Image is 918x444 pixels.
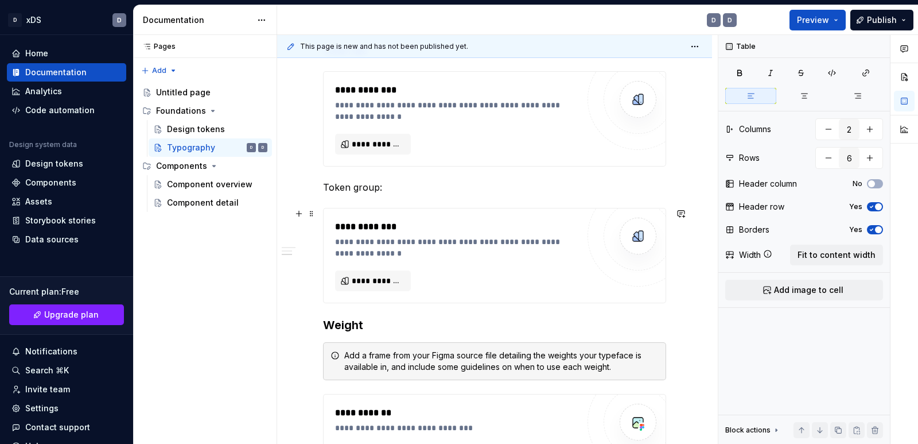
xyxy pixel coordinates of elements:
div: D [262,142,264,153]
div: Component overview [167,179,252,190]
span: Add [152,66,166,75]
a: Untitled page [138,83,272,102]
a: Settings [7,399,126,418]
div: Home [25,48,48,59]
div: Typography [167,142,215,153]
span: Upgrade plan [44,309,99,321]
a: Component overview [149,175,272,194]
a: TypographyDD [149,138,272,157]
a: Invite team [7,380,126,399]
a: Design tokens [149,120,272,138]
a: Code automation [7,101,126,119]
label: No [853,179,862,188]
div: Documentation [143,14,251,26]
span: Add image to cell [774,284,843,296]
div: Header column [739,178,797,190]
button: Fit to content width [790,245,883,265]
button: DxDSD [2,7,131,32]
div: Current plan : Free [9,286,124,298]
div: Components [138,157,272,175]
div: Components [156,160,207,172]
div: Pages [138,42,176,51]
div: Component detail [167,197,239,209]
div: Design tokens [25,158,83,169]
button: Preview [789,10,846,30]
div: Rows [739,152,760,164]
div: D [8,13,22,27]
div: Foundations [156,105,206,117]
a: Documentation [7,63,126,82]
div: Data sources [25,234,79,245]
p: Token group: [323,180,666,194]
a: Home [7,44,126,63]
a: Analytics [7,82,126,101]
div: Header row [739,201,784,213]
div: D [728,16,732,25]
div: Assets [25,196,52,207]
div: Borders [739,224,769,235]
div: Page tree [138,83,272,212]
div: Design system data [9,140,77,149]
a: Component detail [149,194,272,212]
div: Analytics [25,86,62,97]
div: Contact support [25,422,90,433]
span: Fit to content width [798,249,876,261]
div: Documentation [25,67,87,78]
span: Preview [797,14,829,26]
div: Foundations [138,102,272,120]
button: Notifications [7,342,126,361]
button: Search ⌘K [7,361,126,380]
button: Add image to cell [725,280,883,300]
div: Columns [739,123,771,135]
div: Storybook stories [25,215,96,226]
button: Upgrade plan [9,304,124,325]
div: Search ⌘K [25,365,69,376]
a: Storybook stories [7,211,126,230]
div: Components [25,177,76,188]
button: Publish [850,10,913,30]
div: Notifications [25,346,77,357]
a: Design tokens [7,155,126,173]
span: This page is new and has not been published yet. [300,42,468,51]
label: Yes [849,202,862,211]
div: Untitled page [156,87,211,98]
label: Yes [849,225,862,234]
div: D [250,142,252,153]
div: D [117,16,122,25]
div: Invite team [25,384,70,395]
h3: Weight [323,317,666,333]
div: Width [739,249,761,261]
div: Design tokens [167,123,225,135]
a: Components [7,173,126,192]
a: Data sources [7,230,126,249]
div: D [711,16,716,25]
span: Publish [867,14,897,26]
button: Add [138,63,181,79]
button: Contact support [7,418,126,437]
div: xDS [26,14,41,26]
div: Block actions [725,422,781,438]
a: Assets [7,192,126,211]
div: Settings [25,403,59,414]
div: Add a frame from your Figma source file detailing the weights your typeface is available in, and ... [344,350,659,373]
div: Code automation [25,105,95,116]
